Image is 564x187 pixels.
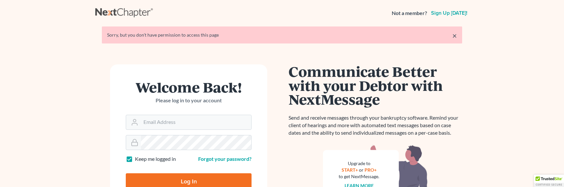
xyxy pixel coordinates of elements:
[126,97,252,104] p: Please log in to your account
[107,32,457,38] div: Sorry, but you don't have permission to access this page
[289,114,462,137] p: Send and receive messages through your bankruptcy software. Remind your client of hearings and mo...
[359,167,364,173] span: or
[135,155,176,163] label: Keep me logged in
[141,115,251,129] input: Email Address
[339,160,379,167] div: Upgrade to
[198,156,252,162] a: Forgot your password?
[534,175,564,187] div: TrustedSite Certified
[365,167,377,173] a: PRO+
[392,9,427,17] strong: Not a member?
[452,32,457,40] a: ×
[339,173,379,180] div: to get NextMessage.
[430,10,469,16] a: Sign up [DATE]!
[342,167,358,173] a: START+
[289,64,462,106] h1: Communicate Better with your Debtor with NextMessage
[126,80,252,94] h1: Welcome Back!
